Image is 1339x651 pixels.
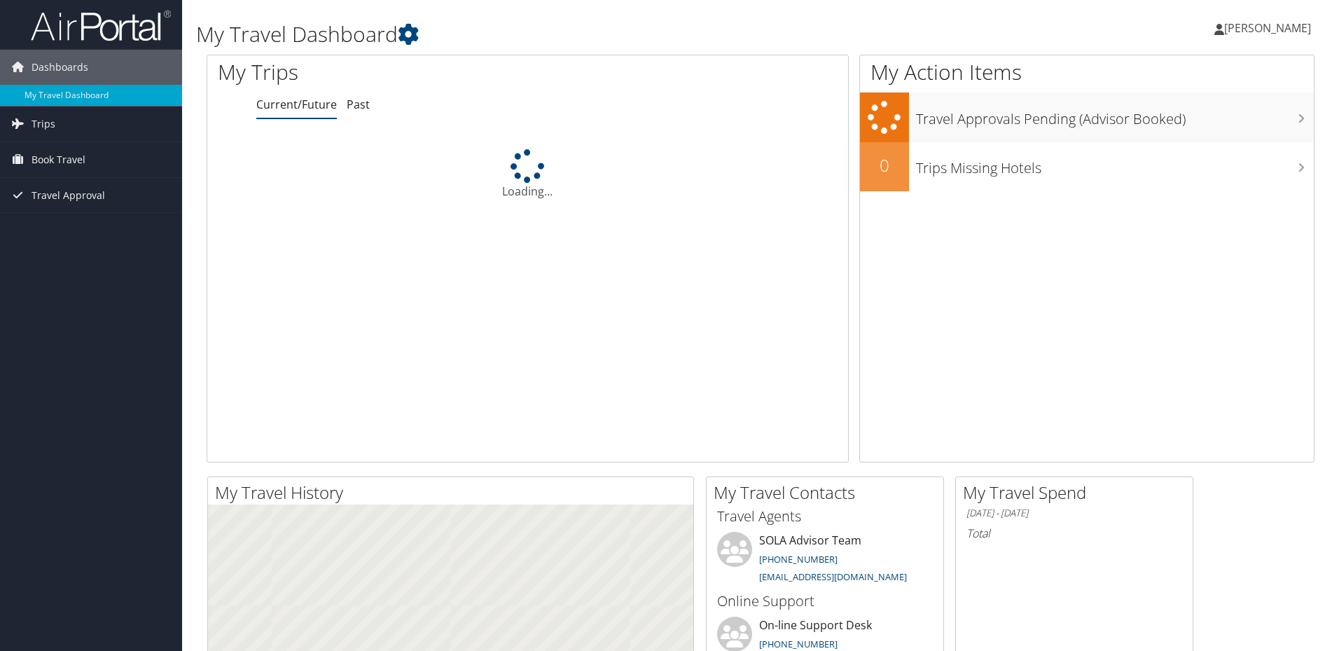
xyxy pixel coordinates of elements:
a: [PHONE_NUMBER] [759,553,838,566]
h2: My Travel History [215,481,693,505]
h1: My Trips [218,57,571,87]
h2: My Travel Spend [963,481,1193,505]
a: [PHONE_NUMBER] [759,638,838,650]
div: Loading... [207,149,848,200]
h2: My Travel Contacts [714,481,943,505]
h3: Trips Missing Hotels [916,151,1314,178]
a: Travel Approvals Pending (Advisor Booked) [860,92,1314,142]
a: Past [347,97,370,112]
span: Book Travel [32,142,85,177]
h3: Travel Approvals Pending (Advisor Booked) [916,102,1314,129]
h2: 0 [860,153,909,177]
h3: Travel Agents [717,507,933,526]
a: [EMAIL_ADDRESS][DOMAIN_NAME] [759,570,907,583]
h1: My Action Items [860,57,1314,87]
h6: Total [966,526,1182,541]
a: 0Trips Missing Hotels [860,142,1314,191]
a: Current/Future [256,97,337,112]
h6: [DATE] - [DATE] [966,507,1182,520]
span: Travel Approval [32,178,105,213]
span: Dashboards [32,50,88,85]
span: [PERSON_NAME] [1224,20,1311,36]
span: Trips [32,107,55,142]
img: airportal-logo.png [31,9,171,42]
h1: My Travel Dashboard [196,20,949,49]
li: SOLA Advisor Team [710,532,940,589]
a: [PERSON_NAME] [1214,7,1325,49]
h3: Online Support [717,591,933,611]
